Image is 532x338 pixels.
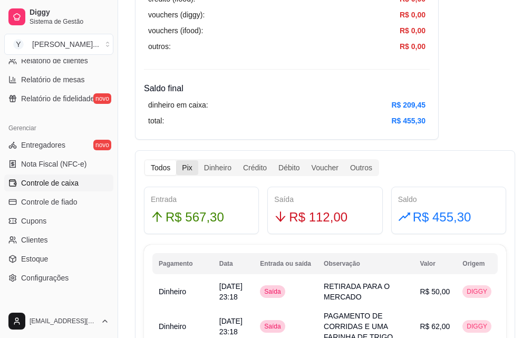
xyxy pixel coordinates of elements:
[21,74,85,85] span: Relatório de mesas
[4,34,113,55] button: Select a team
[306,160,344,175] div: Voucher
[4,175,113,191] a: Controle de caixa
[254,253,317,274] th: Entrada ou saída
[4,299,113,316] div: Diggy
[391,99,425,111] article: R$ 209,45
[166,207,224,227] span: R$ 567,30
[21,216,46,226] span: Cupons
[13,39,24,50] span: Y
[4,250,113,267] a: Estoque
[413,253,456,274] th: Valor
[159,322,186,331] span: Dinheiro
[273,160,305,175] div: Débito
[4,4,113,30] a: DiggySistema de Gestão
[4,120,113,137] div: Gerenciar
[4,308,113,334] button: [EMAIL_ADDRESS][DOMAIN_NAME]
[398,210,411,223] span: rise
[317,253,413,274] th: Observação
[237,160,273,175] div: Crédito
[148,25,203,36] article: vouchers (ifood):
[4,90,113,107] a: Relatório de fidelidadenovo
[465,322,489,331] span: DIGGY
[145,160,176,175] div: Todos
[4,156,113,172] a: Nota Fiscal (NFC-e)
[219,282,243,301] span: [DATE] 23:18
[21,197,78,207] span: Controle de fiado
[30,317,96,325] span: [EMAIL_ADDRESS][DOMAIN_NAME]
[391,115,425,127] article: R$ 455,30
[400,41,425,52] article: R$ 0,00
[148,9,205,21] article: vouchers (diggy):
[21,235,48,245] span: Clientes
[400,25,425,36] article: R$ 0,00
[30,8,109,17] span: Diggy
[4,52,113,69] a: Relatório de clientes
[4,231,113,248] a: Clientes
[21,159,86,169] span: Nota Fiscal (NFC-e)
[213,253,254,274] th: Data
[324,282,390,301] span: RETIRADA PARA O MERCADO
[456,253,498,274] th: Origem
[21,178,79,188] span: Controle de caixa
[400,9,425,21] article: R$ 0,00
[398,194,499,205] div: Saldo
[159,287,186,296] span: Dinheiro
[344,160,378,175] div: Outros
[274,210,287,223] span: arrow-down
[21,254,48,264] span: Estoque
[4,194,113,210] a: Controle de fiado
[151,210,163,223] span: arrow-up
[420,287,450,296] span: R$ 50,00
[4,213,113,229] a: Cupons
[148,115,164,127] article: total:
[151,194,252,205] div: Entrada
[274,194,375,205] div: Saída
[4,137,113,153] a: Entregadoresnovo
[148,41,171,52] article: outros:
[4,71,113,88] a: Relatório de mesas
[420,322,450,331] span: R$ 62,00
[152,253,213,274] th: Pagamento
[413,207,471,227] span: R$ 455,30
[144,82,430,95] h4: Saldo final
[148,99,208,111] article: dinheiro em caixa:
[21,93,94,104] span: Relatório de fidelidade
[32,39,99,50] div: [PERSON_NAME] ...
[262,287,283,296] span: Saída
[21,273,69,283] span: Configurações
[219,317,243,336] span: [DATE] 23:18
[198,160,237,175] div: Dinheiro
[262,322,283,331] span: Saída
[30,17,109,26] span: Sistema de Gestão
[176,160,198,175] div: Pix
[465,287,489,296] span: DIGGY
[4,269,113,286] a: Configurações
[21,55,88,66] span: Relatório de clientes
[21,140,65,150] span: Entregadores
[289,207,347,227] span: R$ 112,00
